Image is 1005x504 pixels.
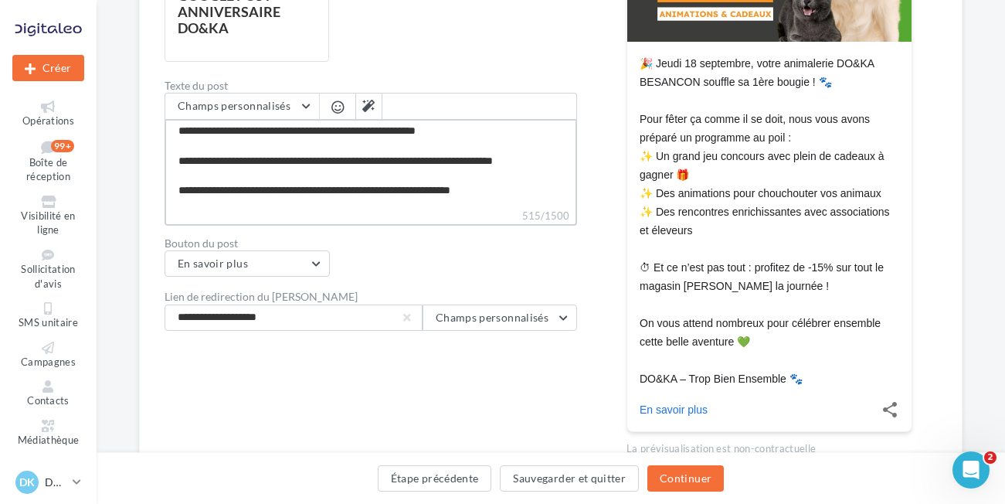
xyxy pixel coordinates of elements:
[178,99,290,112] span: Champs personnalisés
[18,434,80,446] span: Médiathèque
[45,475,66,490] p: DO&KA [GEOGRAPHIC_DATA]
[178,257,248,270] span: En savoir plus
[12,468,84,497] a: DK DO&KA [GEOGRAPHIC_DATA]
[165,94,319,120] button: Champs personnalisés
[165,238,577,249] label: Bouton du post
[984,451,997,464] span: 2
[165,208,577,226] label: 515/1500
[12,377,84,410] a: Contacts
[12,417,84,450] a: Médiathèque
[165,291,358,302] label: Lien de redirection du [PERSON_NAME]
[640,54,899,388] div: 🎉 Jeudi 18 septembre, votre animalerie DO&KA BESANCON souffle sa 1ère bougie ! 🐾 Pour fêter ça co...
[165,80,577,91] label: Texte du post
[21,209,75,237] span: Visibilité en ligne
[500,465,639,492] button: Sauvegarder et quitter
[12,339,84,372] a: Campagnes
[19,316,78,329] span: SMS unitaire
[27,394,70,407] span: Contacts
[378,465,492,492] button: Étape précédente
[640,394,856,425] a: En savoir plus
[21,356,76,368] span: Campagnes
[436,311,548,324] span: Champs personnalisés
[12,299,84,332] a: SMS unitaire
[26,156,70,183] span: Boîte de réception
[12,55,84,81] button: Créer
[423,305,577,331] button: Champs personnalisés
[647,465,724,492] button: Continuer
[51,140,74,152] div: 99+
[21,263,75,290] span: Sollicitation d'avis
[12,192,84,240] a: Visibilité en ligne
[22,114,74,127] span: Opérations
[12,246,84,293] a: Sollicitation d'avis
[19,475,35,490] span: DK
[12,137,84,186] a: Boîte de réception99+
[12,455,84,489] a: Calendrier
[165,250,330,277] button: En savoir plus
[12,55,84,81] div: Nouvelle campagne
[12,97,84,131] a: Opérations
[952,451,990,489] iframe: Intercom live chat
[626,436,912,456] div: La prévisualisation est non-contractuelle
